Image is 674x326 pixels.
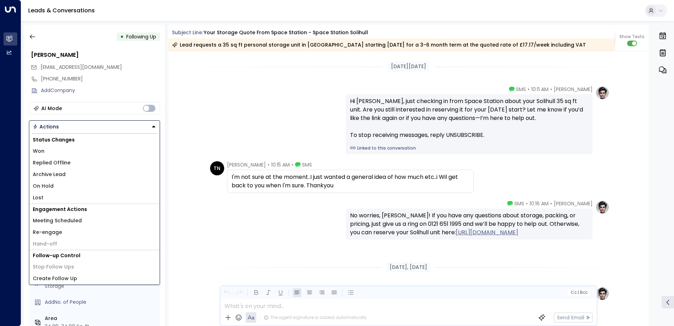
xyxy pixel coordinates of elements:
img: profile-logo.png [595,286,609,301]
button: Actions [29,120,160,133]
button: Undo [222,288,231,297]
span: [PERSON_NAME] [554,86,593,93]
span: Cc Bcc [570,290,587,295]
span: Lost [33,194,43,201]
div: The agent signature is added automatically [264,314,367,321]
div: AI Mode [41,105,62,112]
span: Create Follow Up [33,275,77,282]
div: I'm not sure at the moment..I just wanted a general idea of how much etc..i Wil get back to you w... [232,173,469,190]
span: Stop Follow Ups [33,263,74,271]
div: Your storage quote from Space Station - Space Station Solihull [204,29,368,36]
span: | [577,290,579,295]
div: • [120,30,124,43]
span: [EMAIL_ADDRESS][DOMAIN_NAME] [41,64,122,71]
div: Button group with a nested menu [29,120,160,133]
span: • [268,161,269,168]
div: [DATE], [DATE] [387,262,430,272]
span: 10:15 AM [271,161,290,168]
div: [PERSON_NAME] [31,51,160,59]
div: TN [210,161,224,175]
img: profile-logo.png [595,86,609,100]
span: 10:16 AM [529,200,549,207]
label: Area [45,315,157,322]
a: [URL][DOMAIN_NAME] [456,228,518,237]
span: Replied Offline [33,159,71,167]
span: • [528,86,529,93]
span: On Hold [33,182,54,190]
span: SMS [514,200,524,207]
span: [PERSON_NAME] [554,200,593,207]
span: Re-engage [33,229,62,236]
h1: Status Changes [29,134,160,145]
div: AddNo. of People [45,298,157,306]
span: Subject Line: [172,29,203,36]
div: Actions [33,123,59,130]
span: Meeting Scheduled [33,217,82,224]
a: Leads & Conversations [28,6,95,14]
div: Lead requests a 35 sq ft personal storage unit in [GEOGRAPHIC_DATA] starting [DATE] for a 3-6 mon... [172,41,586,48]
span: SMS [516,86,526,93]
div: Storage [45,283,157,290]
div: [DATE][DATE] [388,61,429,72]
div: No worries, [PERSON_NAME]! If you have any questions about storage, packing, or pricing, just giv... [350,211,588,237]
button: Cc|Bcc [568,289,590,296]
div: [PHONE_NUMBER] [41,75,160,83]
span: Show Texts [619,34,644,40]
h1: Follow-up Control [29,250,160,261]
span: tnbg0151@gmail.com [41,64,122,71]
span: 10:11 AM [531,86,549,93]
button: Redo [235,288,244,297]
span: Won [33,147,44,155]
a: Linked to this conversation [350,145,588,151]
div: Hi [PERSON_NAME], just checking in from Space Station about your Solihull 35 sq ft unit. Are you ... [350,97,588,139]
span: [PERSON_NAME] [227,161,266,168]
span: • [526,200,528,207]
img: profile-logo.png [595,200,609,214]
span: Hand-off [33,240,57,248]
span: • [550,200,552,207]
div: AddCompany [41,87,160,94]
span: • [550,86,552,93]
span: Archive Lead [33,171,66,178]
h1: Engagement Actions [29,204,160,215]
span: SMS [302,161,312,168]
span: • [292,161,293,168]
span: Following Up [126,33,156,40]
